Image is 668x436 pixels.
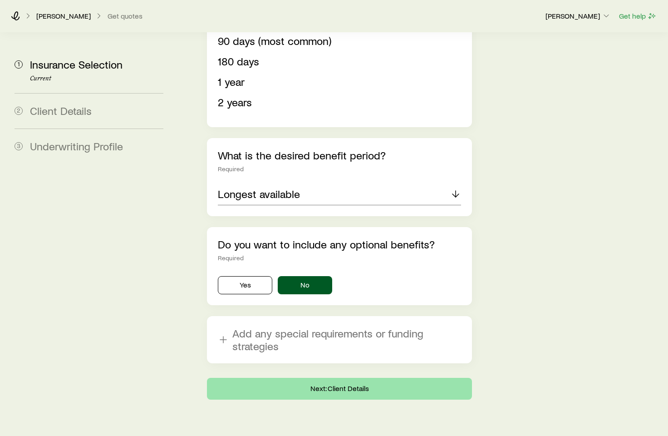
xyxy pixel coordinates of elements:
[218,54,259,68] span: 180 days
[218,238,461,251] p: Do you want to include any optional benefits?
[218,75,245,88] span: 1 year
[218,72,456,92] li: 1 year
[218,92,456,113] li: 2 years
[15,107,23,115] span: 2
[218,188,300,200] p: Longest available
[218,149,461,162] p: What is the desired benefit period?
[218,276,272,294] button: Yes
[218,31,456,51] li: 90 days (most common)
[15,60,23,69] span: 1
[545,11,611,22] button: [PERSON_NAME]
[218,51,456,72] li: 180 days
[30,139,123,153] span: Underwriting Profile
[218,95,252,109] span: 2 years
[36,11,91,20] p: [PERSON_NAME]
[107,12,143,20] button: Get quotes
[278,276,332,294] button: No
[218,254,461,262] div: Required
[207,378,472,400] button: Next: Client Details
[30,58,123,71] span: Insurance Selection
[207,316,472,363] button: Add any special requirements or funding strategies
[30,75,163,82] p: Current
[218,34,331,47] span: 90 days (most common)
[218,165,461,173] div: Required
[30,104,92,117] span: Client Details
[619,11,657,21] button: Get help
[545,11,611,20] p: [PERSON_NAME]
[15,142,23,150] span: 3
